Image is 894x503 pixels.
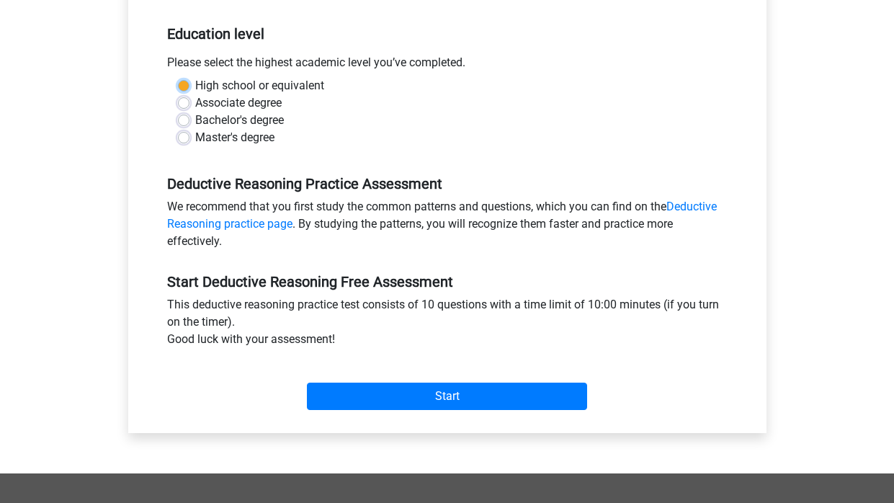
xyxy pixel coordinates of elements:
label: Associate degree [195,94,282,112]
h5: Education level [167,19,728,48]
label: Bachelor's degree [195,112,284,129]
div: This deductive reasoning practice test consists of 10 questions with a time limit of 10:00 minute... [156,296,738,354]
h5: Start Deductive Reasoning Free Assessment [167,273,728,290]
div: Please select the highest academic level you’ve completed. [156,54,738,77]
h5: Deductive Reasoning Practice Assessment [167,175,728,192]
label: High school or equivalent [195,77,324,94]
label: Master's degree [195,129,274,146]
input: Start [307,383,587,410]
div: We recommend that you first study the common patterns and questions, which you can find on the . ... [156,198,738,256]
